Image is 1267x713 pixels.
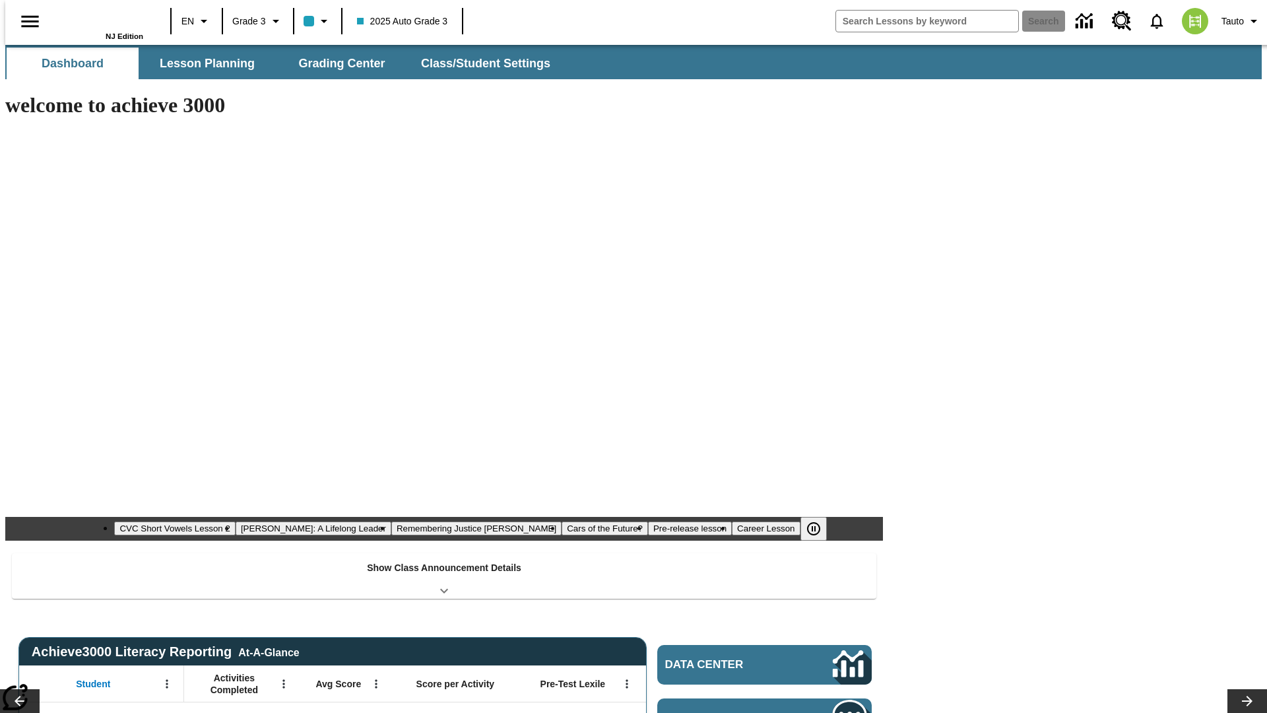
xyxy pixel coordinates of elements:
[5,45,1262,79] div: SubNavbar
[1140,4,1174,38] a: Notifications
[191,672,278,696] span: Activities Completed
[410,48,561,79] button: Class/Student Settings
[141,48,273,79] button: Lesson Planning
[7,48,139,79] button: Dashboard
[12,553,876,599] div: Show Class Announcement Details
[315,678,361,690] span: Avg Score
[665,658,789,671] span: Data Center
[232,15,266,28] span: Grade 3
[391,522,562,535] button: Slide 3 Remembering Justice O'Connor
[274,674,294,694] button: Open Menu
[800,517,840,541] div: Pause
[5,93,883,118] h1: welcome to achieve 3000
[540,678,606,690] span: Pre-Test Lexile
[106,32,143,40] span: NJ Edition
[1216,9,1267,33] button: Profile/Settings
[366,674,386,694] button: Open Menu
[800,517,827,541] button: Pause
[238,644,299,659] div: At-A-Glance
[176,9,218,33] button: Language: EN, Select a language
[1227,689,1267,713] button: Lesson carousel, Next
[5,48,562,79] div: SubNavbar
[276,48,408,79] button: Grading Center
[181,15,194,28] span: EN
[160,56,255,71] span: Lesson Planning
[11,2,49,41] button: Open side menu
[648,522,732,535] button: Slide 5 Pre-release lesson
[298,56,385,71] span: Grading Center
[1068,3,1104,40] a: Data Center
[421,56,550,71] span: Class/Student Settings
[416,678,495,690] span: Score per Activity
[617,674,637,694] button: Open Menu
[367,561,521,575] p: Show Class Announcement Details
[1221,15,1244,28] span: Tauto
[114,522,235,535] button: Slide 1 CVC Short Vowels Lesson 2
[32,644,300,660] span: Achieve3000 Literacy Reporting
[236,522,391,535] button: Slide 2 Dianne Feinstein: A Lifelong Leader
[157,674,177,694] button: Open Menu
[227,9,289,33] button: Grade: Grade 3, Select a grade
[732,522,800,535] button: Slide 6 Career Lesson
[1182,8,1208,34] img: avatar image
[357,15,448,28] span: 2025 Auto Grade 3
[57,5,143,40] div: Home
[1174,4,1216,38] button: Select a new avatar
[76,678,110,690] span: Student
[836,11,1018,32] input: search field
[42,56,104,71] span: Dashboard
[1104,3,1140,39] a: Resource Center, Will open in new tab
[657,645,872,685] a: Data Center
[57,6,143,32] a: Home
[562,522,648,535] button: Slide 4 Cars of the Future?
[298,9,337,33] button: Class color is light blue. Change class color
